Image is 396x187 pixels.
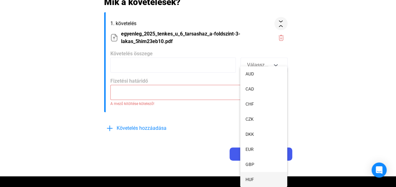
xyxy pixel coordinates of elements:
[245,115,253,123] span: CZK
[245,85,254,93] span: CAD
[245,176,254,183] span: HUF
[245,130,254,138] span: DKK
[245,70,254,78] span: AUD
[372,162,387,178] div: Open Intercom Messenger
[245,100,254,108] span: CHF
[245,146,253,153] span: EUR
[245,161,254,168] span: GBP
